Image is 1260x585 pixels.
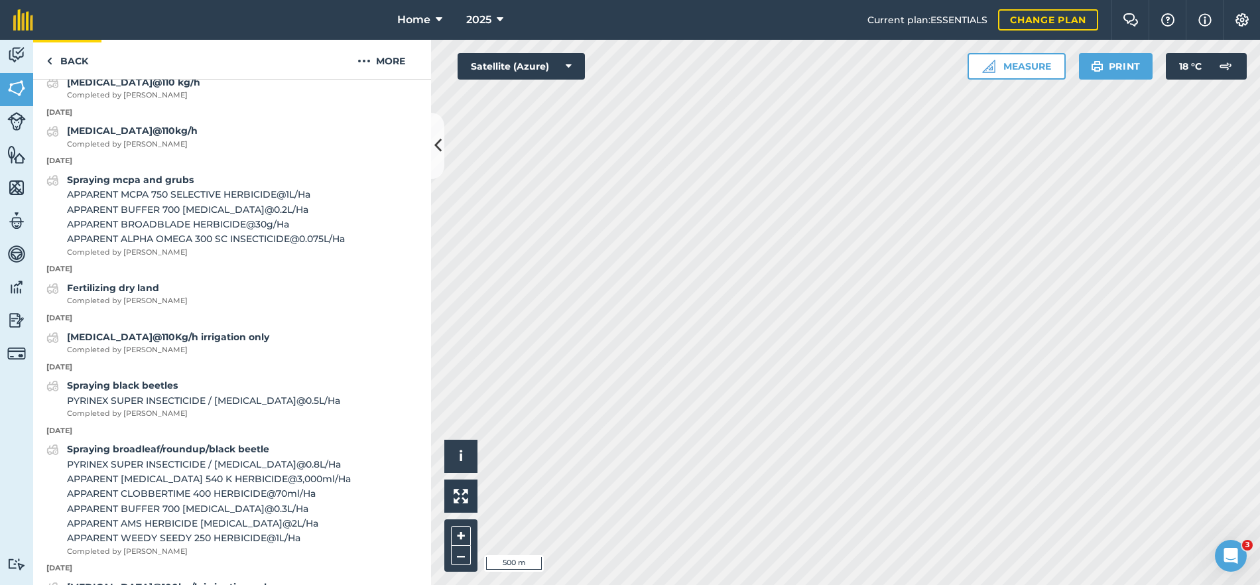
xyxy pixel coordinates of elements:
[444,440,477,473] button: i
[33,562,431,574] p: [DATE]
[357,53,371,69] img: svg+xml;base64,PHN2ZyB4bWxucz0iaHR0cDovL3d3dy53My5vcmcvMjAwMC9zdmciIHdpZHRoPSIyMCIgaGVpZ2h0PSIyNC...
[1123,13,1139,27] img: Two speech bubbles overlapping with the left bubble in the forefront
[1215,540,1247,572] iframe: Intercom live chat
[451,546,471,565] button: –
[67,393,340,408] span: PYRINEX SUPER INSECTICIDE / [MEDICAL_DATA] @ 0.5 L / Ha
[67,139,198,151] span: Completed by [PERSON_NAME]
[67,76,200,88] strong: [MEDICAL_DATA]@110 kg/h
[1234,13,1250,27] img: A cog icon
[46,53,52,69] img: svg+xml;base64,PHN2ZyB4bWxucz0iaHR0cDovL3d3dy53My5vcmcvMjAwMC9zdmciIHdpZHRoPSI5IiBoZWlnaHQ9IjI0Ii...
[46,172,345,259] a: Spraying mcpa and grubsAPPARENT MCPA 750 SELECTIVE HERBICIDE@1L/HaAPPARENT BUFFER 700 [MEDICAL_DA...
[1091,58,1103,74] img: svg+xml;base64,PHN2ZyB4bWxucz0iaHR0cDovL3d3dy53My5vcmcvMjAwMC9zdmciIHdpZHRoPSIxOSIgaGVpZ2h0PSIyNC...
[46,281,188,307] a: Fertilizing dry landCompleted by [PERSON_NAME]
[7,78,26,98] img: svg+xml;base64,PHN2ZyB4bWxucz0iaHR0cDovL3d3dy53My5vcmcvMjAwMC9zdmciIHdpZHRoPSI1NiIgaGVpZ2h0PSI2MC...
[46,378,59,394] img: svg+xml;base64,PD94bWwgdmVyc2lvbj0iMS4wIiBlbmNvZGluZz0idXRmLTgiPz4KPCEtLSBHZW5lcmF0b3I6IEFkb2JlIE...
[67,295,188,307] span: Completed by [PERSON_NAME]
[1166,53,1247,80] button: 18 °C
[67,472,351,486] span: APPARENT [MEDICAL_DATA] 540 K HERBICIDE @ 3,000 ml / Ha
[33,40,101,79] a: Back
[67,408,340,420] span: Completed by [PERSON_NAME]
[67,516,351,531] span: APPARENT AMS HERBICIDE [MEDICAL_DATA] @ 2 L / Ha
[466,12,491,28] span: 2025
[451,526,471,546] button: +
[67,174,194,186] strong: Spraying mcpa and grubs
[46,281,59,296] img: svg+xml;base64,PD94bWwgdmVyc2lvbj0iMS4wIiBlbmNvZGluZz0idXRmLTgiPz4KPCEtLSBHZW5lcmF0b3I6IEFkb2JlIE...
[46,75,200,101] a: [MEDICAL_DATA]@110 kg/hCompleted by [PERSON_NAME]
[33,263,431,275] p: [DATE]
[67,231,345,246] span: APPARENT ALPHA OMEGA 300 SC INSECTICIDE @ 0.075 L / Ha
[67,457,351,472] span: PYRINEX SUPER INSECTICIDE / [MEDICAL_DATA] @ 0.8 L / Ha
[67,331,269,343] strong: [MEDICAL_DATA]@110Kg/h irrigation only
[968,53,1066,80] button: Measure
[67,443,269,455] strong: Spraying broadleaf/roundup/black beetle
[454,489,468,503] img: Four arrows, one pointing top left, one top right, one bottom right and the last bottom left
[7,45,26,65] img: svg+xml;base64,PD94bWwgdmVyc2lvbj0iMS4wIiBlbmNvZGluZz0idXRmLTgiPz4KPCEtLSBHZW5lcmF0b3I6IEFkb2JlIE...
[67,202,345,217] span: APPARENT BUFFER 700 [MEDICAL_DATA] @ 0.2 L / Ha
[459,448,463,464] span: i
[67,217,345,231] span: APPARENT BROADBLADE HERBICIDE @ 30 g / Ha
[46,172,59,188] img: svg+xml;base64,PD94bWwgdmVyc2lvbj0iMS4wIiBlbmNvZGluZz0idXRmLTgiPz4KPCEtLSBHZW5lcmF0b3I6IEFkb2JlIE...
[67,247,345,259] span: Completed by [PERSON_NAME]
[7,112,26,131] img: svg+xml;base64,PD94bWwgdmVyc2lvbj0iMS4wIiBlbmNvZGluZz0idXRmLTgiPz4KPCEtLSBHZW5lcmF0b3I6IEFkb2JlIE...
[67,546,351,558] span: Completed by [PERSON_NAME]
[67,531,351,545] span: APPARENT WEEDY SEEDY 250 HERBICIDE @ 1 L / Ha
[332,40,431,79] button: More
[67,379,178,391] strong: Spraying black beetles
[33,155,431,167] p: [DATE]
[33,425,431,437] p: [DATE]
[867,13,987,27] span: Current plan : ESSENTIALS
[67,125,198,137] strong: [MEDICAL_DATA]@110kg/h
[46,378,340,419] a: Spraying black beetlesPYRINEX SUPER INSECTICIDE / [MEDICAL_DATA]@0.5L/HaCompleted by [PERSON_NAME]
[67,282,159,294] strong: Fertilizing dry land
[1079,53,1153,80] button: Print
[1179,53,1202,80] span: 18 ° C
[33,107,431,119] p: [DATE]
[67,501,351,516] span: APPARENT BUFFER 700 [MEDICAL_DATA] @ 0.3 L / Ha
[7,310,26,330] img: svg+xml;base64,PD94bWwgdmVyc2lvbj0iMS4wIiBlbmNvZGluZz0idXRmLTgiPz4KPCEtLSBHZW5lcmF0b3I6IEFkb2JlIE...
[67,344,269,356] span: Completed by [PERSON_NAME]
[1198,12,1212,28] img: svg+xml;base64,PHN2ZyB4bWxucz0iaHR0cDovL3d3dy53My5vcmcvMjAwMC9zdmciIHdpZHRoPSIxNyIgaGVpZ2h0PSIxNy...
[1160,13,1176,27] img: A question mark icon
[7,244,26,264] img: svg+xml;base64,PD94bWwgdmVyc2lvbj0iMS4wIiBlbmNvZGluZz0idXRmLTgiPz4KPCEtLSBHZW5lcmF0b3I6IEFkb2JlIE...
[397,12,430,28] span: Home
[67,90,200,101] span: Completed by [PERSON_NAME]
[998,9,1098,31] a: Change plan
[7,211,26,231] img: svg+xml;base64,PD94bWwgdmVyc2lvbj0iMS4wIiBlbmNvZGluZz0idXRmLTgiPz4KPCEtLSBHZW5lcmF0b3I6IEFkb2JlIE...
[458,53,585,80] button: Satellite (Azure)
[46,123,198,150] a: [MEDICAL_DATA]@110kg/hCompleted by [PERSON_NAME]
[46,442,59,458] img: svg+xml;base64,PD94bWwgdmVyc2lvbj0iMS4wIiBlbmNvZGluZz0idXRmLTgiPz4KPCEtLSBHZW5lcmF0b3I6IEFkb2JlIE...
[7,344,26,363] img: svg+xml;base64,PD94bWwgdmVyc2lvbj0iMS4wIiBlbmNvZGluZz0idXRmLTgiPz4KPCEtLSBHZW5lcmF0b3I6IEFkb2JlIE...
[1212,53,1239,80] img: svg+xml;base64,PD94bWwgdmVyc2lvbj0iMS4wIiBlbmNvZGluZz0idXRmLTgiPz4KPCEtLSBHZW5lcmF0b3I6IEFkb2JlIE...
[46,75,59,91] img: svg+xml;base64,PD94bWwgdmVyc2lvbj0iMS4wIiBlbmNvZGluZz0idXRmLTgiPz4KPCEtLSBHZW5lcmF0b3I6IEFkb2JlIE...
[7,145,26,164] img: svg+xml;base64,PHN2ZyB4bWxucz0iaHR0cDovL3d3dy53My5vcmcvMjAwMC9zdmciIHdpZHRoPSI1NiIgaGVpZ2h0PSI2MC...
[7,178,26,198] img: svg+xml;base64,PHN2ZyB4bWxucz0iaHR0cDovL3d3dy53My5vcmcvMjAwMC9zdmciIHdpZHRoPSI1NiIgaGVpZ2h0PSI2MC...
[46,442,351,557] a: Spraying broadleaf/roundup/black beetlePYRINEX SUPER INSECTICIDE / [MEDICAL_DATA]@0.8L/HaAPPARENT...
[1242,540,1253,551] span: 3
[33,361,431,373] p: [DATE]
[67,187,345,202] span: APPARENT MCPA 750 SELECTIVE HERBICIDE @ 1 L / Ha
[13,9,33,31] img: fieldmargin Logo
[33,312,431,324] p: [DATE]
[7,277,26,297] img: svg+xml;base64,PD94bWwgdmVyc2lvbj0iMS4wIiBlbmNvZGluZz0idXRmLTgiPz4KPCEtLSBHZW5lcmF0b3I6IEFkb2JlIE...
[46,330,269,356] a: [MEDICAL_DATA]@110Kg/h irrigation onlyCompleted by [PERSON_NAME]
[46,330,59,346] img: svg+xml;base64,PD94bWwgdmVyc2lvbj0iMS4wIiBlbmNvZGluZz0idXRmLTgiPz4KPCEtLSBHZW5lcmF0b3I6IEFkb2JlIE...
[46,123,59,139] img: svg+xml;base64,PD94bWwgdmVyc2lvbj0iMS4wIiBlbmNvZGluZz0idXRmLTgiPz4KPCEtLSBHZW5lcmF0b3I6IEFkb2JlIE...
[982,60,995,73] img: Ruler icon
[7,558,26,570] img: svg+xml;base64,PD94bWwgdmVyc2lvbj0iMS4wIiBlbmNvZGluZz0idXRmLTgiPz4KPCEtLSBHZW5lcmF0b3I6IEFkb2JlIE...
[67,486,351,501] span: APPARENT CLOBBERTIME 400 HERBICIDE @ 70 ml / Ha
